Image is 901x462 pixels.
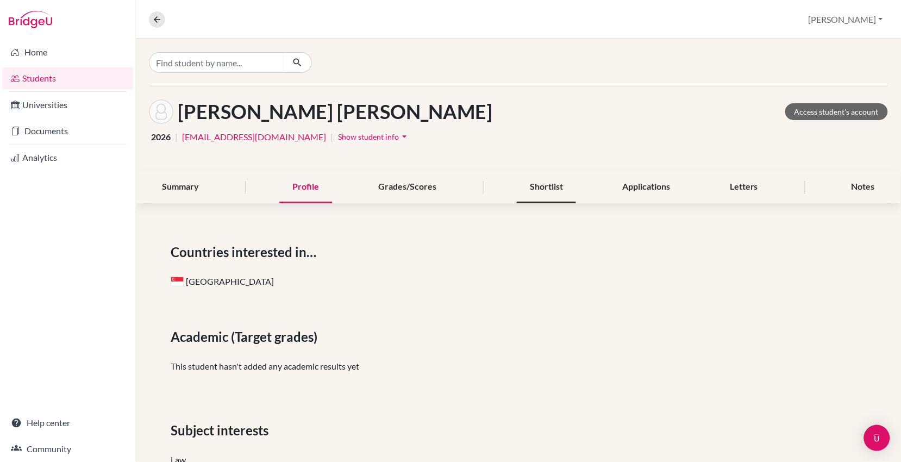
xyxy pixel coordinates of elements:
[717,171,771,203] div: Letters
[839,171,888,203] div: Notes
[182,130,326,143] a: [EMAIL_ADDRESS][DOMAIN_NAME]
[864,425,890,451] div: Open Intercom Messenger
[804,9,888,30] button: [PERSON_NAME]
[330,130,333,143] span: |
[2,67,133,89] a: Students
[171,242,321,262] span: Countries interested in…
[151,130,171,143] span: 2026
[2,120,133,142] a: Documents
[171,421,273,440] span: Subject interests
[171,360,866,373] p: This student hasn't added any academic results yet
[175,130,178,143] span: |
[171,327,322,347] span: Academic (Target grades)
[171,276,274,286] span: [GEOGRAPHIC_DATA]
[338,132,399,141] span: Show student info
[399,131,410,142] i: arrow_drop_down
[279,171,332,203] div: Profile
[9,11,52,28] img: Bridge-U
[785,103,888,120] a: Access student's account
[365,171,449,203] div: Grades/Scores
[2,94,133,116] a: Universities
[178,100,492,123] h1: [PERSON_NAME] [PERSON_NAME]
[2,147,133,168] a: Analytics
[2,412,133,434] a: Help center
[610,171,684,203] div: Applications
[2,41,133,63] a: Home
[337,128,410,145] button: Show student infoarrow_drop_down
[149,52,284,73] input: Find student by name...
[517,171,576,203] div: Shortlist
[2,438,133,460] a: Community
[149,171,212,203] div: Summary
[149,99,173,124] img: Samiksha Sandeep DESAI's avatar
[171,277,184,286] span: Singapore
